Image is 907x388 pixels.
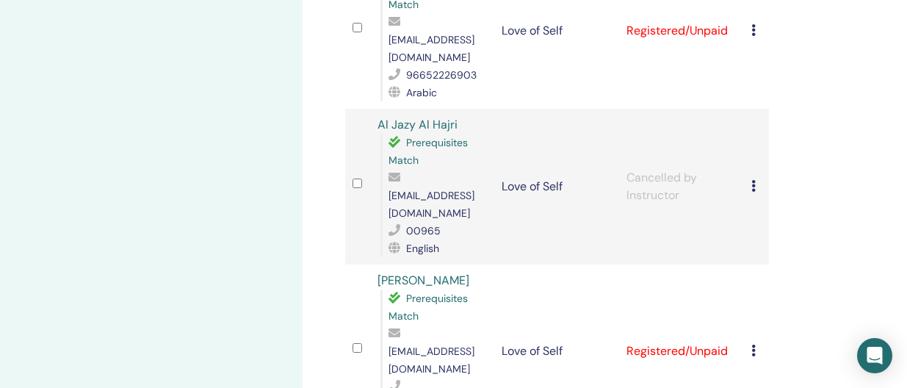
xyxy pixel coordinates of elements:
[406,86,437,99] span: Arabic
[406,242,439,255] span: English
[406,224,441,237] span: 00965
[389,136,468,167] span: Prerequisites Match
[389,33,474,64] span: [EMAIL_ADDRESS][DOMAIN_NAME]
[406,68,477,82] span: 96652226903
[857,338,892,373] div: Open Intercom Messenger
[494,109,619,265] td: Love of Self
[377,117,458,132] a: Al Jazy Al Hajri
[389,345,474,376] span: [EMAIL_ADDRESS][DOMAIN_NAME]
[389,292,468,323] span: Prerequisites Match
[377,273,469,288] a: [PERSON_NAME]
[389,189,474,220] span: [EMAIL_ADDRESS][DOMAIN_NAME]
